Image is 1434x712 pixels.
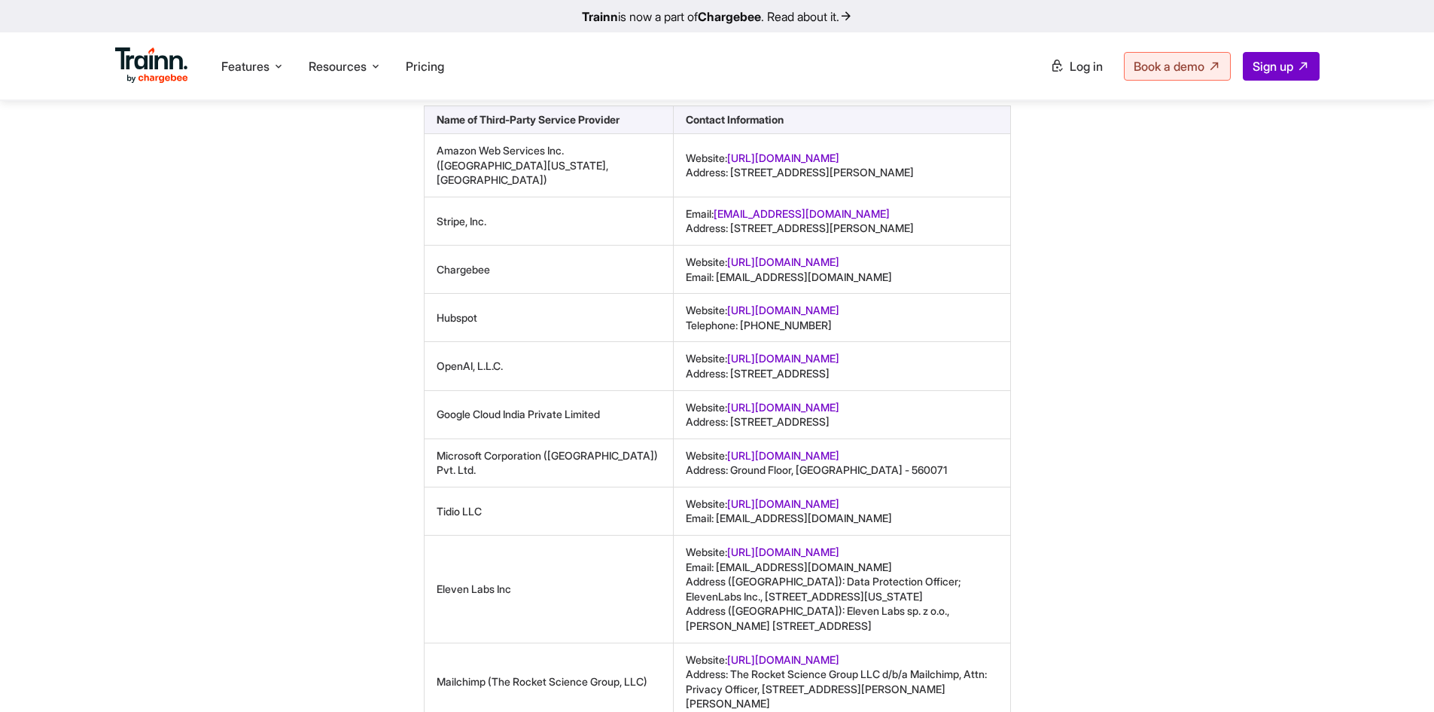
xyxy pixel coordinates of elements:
iframe: Chat Widget [1359,640,1434,712]
td: Website: Address: [STREET_ADDRESS] [673,390,1010,439]
td: Email: Address: [STREET_ADDRESS][PERSON_NAME] [673,197,1010,245]
td: Website: Address: [STREET_ADDRESS] [673,342,1010,390]
td: OpenAI, L.L.C. [424,342,673,390]
td: Tidio LLC [424,487,673,535]
a: [URL][DOMAIN_NAME] [727,304,839,316]
td: Website: Telephone: [PHONE_NUMBER] [673,294,1010,342]
a: [URL][DOMAIN_NAME] [727,449,839,462]
span: Book a demo [1134,59,1204,74]
td: Microsoft Corporation ([GEOGRAPHIC_DATA]) Pvt. Ltd. [424,439,673,487]
td: Eleven Labs Inc [424,536,673,643]
td: Amazon Web Services Inc. ([GEOGRAPHIC_DATA][US_STATE], [GEOGRAPHIC_DATA]) [424,133,673,197]
a: Pricing [406,59,444,74]
th: Name of Third-Party Service Provider [424,106,673,134]
a: [URL][DOMAIN_NAME] [727,255,839,268]
a: [URL][DOMAIN_NAME] [727,653,839,666]
a: [URL][DOMAIN_NAME] [727,401,839,414]
a: Book a demo [1124,52,1231,81]
td: Hubspot [424,294,673,342]
a: [URL][DOMAIN_NAME] [727,497,839,510]
b: Chargebee [698,9,761,24]
img: Trainn Logo [115,47,189,84]
a: [URL][DOMAIN_NAME] [727,151,839,164]
span: Resources [309,58,367,75]
td: Website: Email: [EMAIL_ADDRESS][DOMAIN_NAME] [673,487,1010,535]
a: [URL][DOMAIN_NAME] [727,545,839,558]
a: [EMAIL_ADDRESS][DOMAIN_NAME] [714,207,890,220]
td: Website: Email: [EMAIL_ADDRESS][DOMAIN_NAME] [673,245,1010,293]
td: Website: Address: Ground Floor, [GEOGRAPHIC_DATA] - 560071 [673,439,1010,487]
span: Features [221,58,269,75]
a: [URL][DOMAIN_NAME] [727,352,839,365]
b: Trainn [582,9,618,24]
td: Stripe, Inc. [424,197,673,245]
td: Website: Address: [STREET_ADDRESS][PERSON_NAME] [673,133,1010,197]
span: Sign up [1253,59,1293,74]
span: Log in [1070,59,1103,74]
td: Chargebee [424,245,673,293]
a: Sign up [1243,52,1320,81]
th: Contact Information [673,106,1010,134]
td: Google Cloud India Private Limited [424,390,673,439]
td: Website: Email: [EMAIL_ADDRESS][DOMAIN_NAME] Address ([GEOGRAPHIC_DATA]): Data Protection Officer... [673,536,1010,643]
a: Log in [1041,53,1112,80]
